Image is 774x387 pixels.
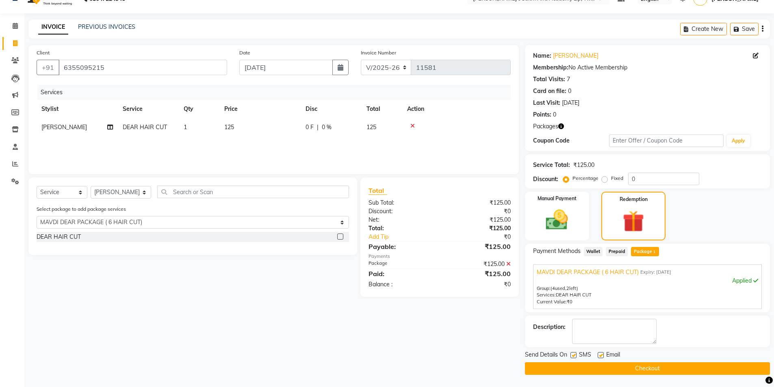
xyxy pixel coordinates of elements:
[219,100,301,118] th: Price
[609,134,724,147] input: Enter Offer / Coupon Code
[538,195,577,202] label: Manual Payment
[537,285,551,291] span: Group:
[440,199,517,207] div: ₹125.00
[317,123,319,132] span: |
[440,216,517,224] div: ₹125.00
[38,20,68,35] a: INVOICE
[573,161,594,169] div: ₹125.00
[369,186,387,195] span: Total
[533,52,551,60] div: Name:
[533,247,581,255] span: Payment Methods
[620,196,648,203] label: Redemption
[537,277,758,285] div: Applied
[37,100,118,118] th: Stylist
[37,49,50,56] label: Client
[440,207,517,216] div: ₹0
[533,75,565,84] div: Total Visits:
[556,292,592,298] span: DEAR HAIR CUT
[606,247,628,256] span: Prepaid
[551,285,578,291] span: used, left)
[539,207,575,233] img: _cash.svg
[301,100,362,118] th: Disc
[568,87,571,95] div: 0
[533,110,551,119] div: Points:
[123,123,167,131] span: DEAR HAIR CUT
[37,205,126,213] label: Select package to add package services
[533,99,560,107] div: Last Visit:
[551,285,555,291] span: (4
[567,75,570,84] div: 7
[179,100,219,118] th: Qty
[631,247,659,256] span: Package
[727,135,750,147] button: Apply
[362,207,440,216] div: Discount:
[362,260,440,268] div: Package
[533,323,566,331] div: Description:
[611,175,623,182] label: Fixed
[537,268,639,277] span: MAVDI DEAR PACKAGE ( 6 HAIR CUT)
[362,224,440,233] div: Total:
[224,123,234,131] span: 125
[322,123,332,132] span: 0 %
[730,23,759,35] button: Save
[567,299,572,305] span: ₹0
[584,247,603,256] span: Wallet
[440,269,517,279] div: ₹125.00
[41,123,87,131] span: [PERSON_NAME]
[440,224,517,233] div: ₹125.00
[525,350,567,361] span: Send Details On
[239,49,250,56] label: Date
[78,23,135,30] a: PREVIOUS INVOICES
[361,49,396,56] label: Invoice Number
[566,285,569,291] span: 2
[362,199,440,207] div: Sub Total:
[369,253,510,260] div: Payments
[533,122,558,131] span: Packages
[579,350,591,361] span: SMS
[440,260,517,268] div: ₹125.00
[525,362,770,375] button: Checkout
[157,186,349,198] input: Search or Scan
[553,110,556,119] div: 0
[362,242,440,251] div: Payable:
[440,242,517,251] div: ₹125.00
[37,85,517,100] div: Services
[453,233,517,241] div: ₹0
[533,87,566,95] div: Card on file:
[533,136,609,145] div: Coupon Code
[553,52,598,60] a: [PERSON_NAME]
[606,350,620,361] span: Email
[440,280,517,289] div: ₹0
[640,269,671,276] span: Expiry: [DATE]
[37,233,81,241] div: DEAR HAIR CUT
[306,123,314,132] span: 0 F
[184,123,187,131] span: 1
[562,99,579,107] div: [DATE]
[533,63,762,72] div: No Active Membership
[402,100,511,118] th: Action
[37,60,59,75] button: +91
[362,233,452,241] a: Add Tip
[362,269,440,279] div: Paid:
[366,123,376,131] span: 125
[59,60,227,75] input: Search by Name/Mobile/Email/Code
[572,175,598,182] label: Percentage
[537,292,556,298] span: Services:
[362,100,402,118] th: Total
[118,100,179,118] th: Service
[533,161,570,169] div: Service Total:
[533,175,558,184] div: Discount:
[616,208,651,235] img: _gift.svg
[362,216,440,224] div: Net:
[533,63,568,72] div: Membership:
[680,23,727,35] button: Create New
[537,299,567,305] span: Current Value:
[652,250,657,255] span: 1
[362,280,440,289] div: Balance :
